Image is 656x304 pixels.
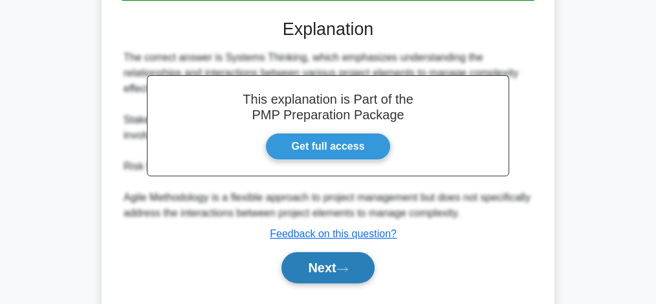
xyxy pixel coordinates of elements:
[124,50,532,221] div: The correct answer is Systems Thinking, which emphasizes understanding the relationships and inte...
[281,252,374,283] button: Next
[265,133,391,160] a: Get full access
[270,228,397,239] a: Feedback on this question?
[126,19,530,40] h3: Explanation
